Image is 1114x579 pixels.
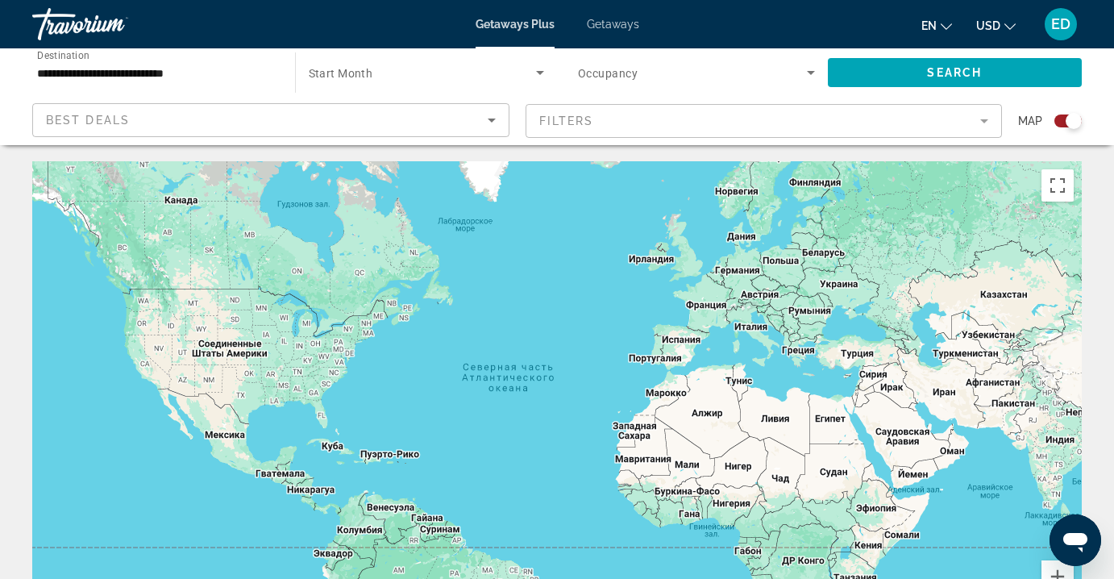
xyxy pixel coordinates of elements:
[1050,514,1101,566] iframe: Кнопка запуска окна обмена сообщениями
[976,14,1016,37] button: Change currency
[46,114,130,127] span: Best Deals
[828,58,1083,87] button: Search
[1041,169,1074,202] button: Включить полноэкранный режим
[309,67,373,80] span: Start Month
[1040,7,1082,41] button: User Menu
[921,14,952,37] button: Change language
[976,19,1000,32] span: USD
[927,66,982,79] span: Search
[587,18,639,31] a: Getaways
[46,110,496,130] mat-select: Sort by
[37,49,89,60] span: Destination
[578,67,638,80] span: Occupancy
[32,3,193,45] a: Travorium
[526,103,1003,139] button: Filter
[476,18,555,31] a: Getaways Plus
[1018,110,1042,132] span: Map
[1051,16,1070,32] span: ED
[921,19,937,32] span: en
